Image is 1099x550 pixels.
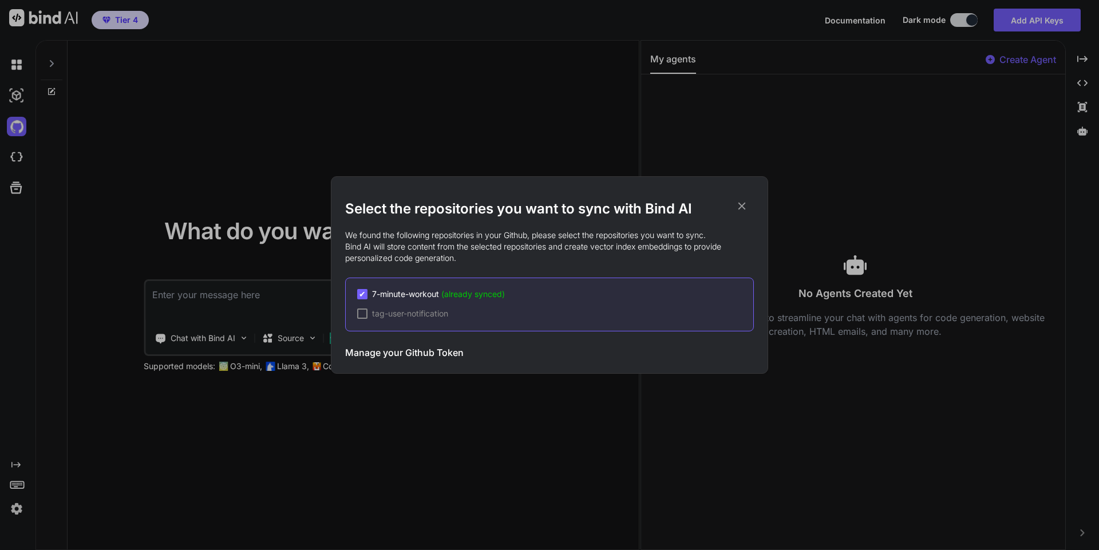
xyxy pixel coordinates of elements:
span: ✔ [359,288,366,300]
h2: Select the repositories you want to sync with Bind AI [345,200,754,218]
span: 7-minute-workout [372,288,505,300]
span: tag-user-notification [372,308,448,319]
p: We found the following repositories in your Github, please select the repositories you want to sy... [345,230,754,264]
span: (already synced) [441,289,505,299]
h3: Manage your Github Token [345,346,464,359]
